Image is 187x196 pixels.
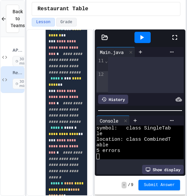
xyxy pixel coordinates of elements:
[13,78,31,89] span: 30 min
[122,182,127,188] span: -
[131,182,133,188] span: 9
[144,182,175,188] span: Submit Answer
[11,8,25,29] span: Back to Teams
[128,182,130,188] span: /
[98,95,128,104] div: History
[142,165,184,174] div: Show display
[96,148,120,154] span: 5 errors
[96,71,105,92] div: 12
[13,70,23,76] span: Restaurant Table
[96,131,102,137] span: le
[105,58,108,64] span: Fold line
[37,5,88,13] span: Restaurant Table
[56,18,77,26] button: Grade
[96,49,127,56] div: Main.java
[96,92,105,99] div: 13
[96,142,108,148] span: able
[13,48,23,53] span: AP Calendar
[96,125,171,131] span: symbol: class SingleTab
[96,117,122,124] div: Console
[32,18,55,26] button: Lesson
[96,58,105,71] div: 11
[96,137,171,142] span: location: class CombinedT
[13,56,31,67] span: 30 min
